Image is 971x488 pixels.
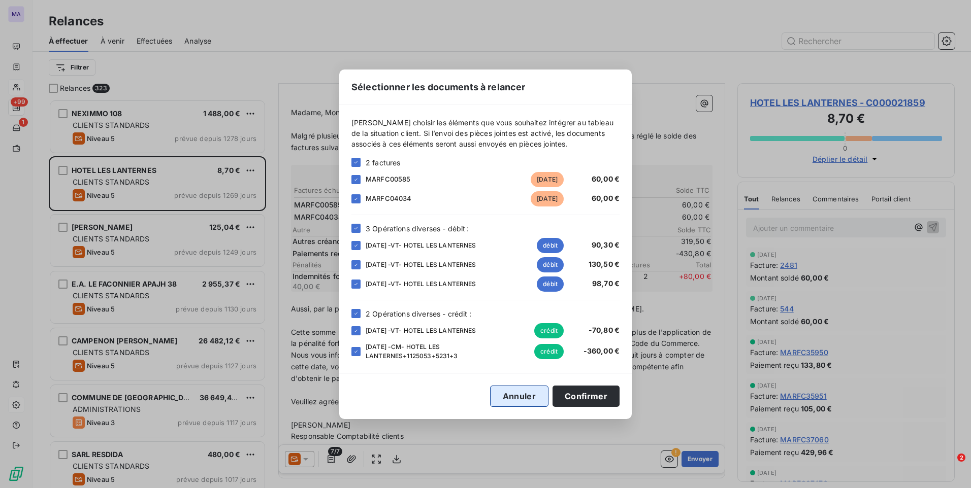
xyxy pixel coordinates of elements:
[366,157,401,168] span: 2 factures
[589,260,620,268] span: 130,50 €
[366,308,471,319] span: 2 Opérations diverses - crédit :
[366,223,469,234] span: 3 Opérations diverses - débit :
[957,454,965,462] span: 2
[531,191,564,206] span: [DATE]
[592,240,620,249] span: 90,30 €
[534,344,564,359] span: crédit
[531,172,564,187] span: [DATE]
[553,386,620,407] button: Confirmer
[366,342,529,361] span: [DATE] -CM- HOTEL LES LANTERNES+1125053+5231+3
[366,260,476,269] span: [DATE] -VT- HOTEL LES LANTERNES
[537,276,564,292] span: débit
[589,326,620,334] span: -70,80 €
[366,241,476,250] span: [DATE] -VT- HOTEL LES LANTERNES
[936,454,961,478] iframe: Intercom live chat
[534,323,564,338] span: crédit
[490,386,548,407] button: Annuler
[584,346,620,355] span: -360,00 €
[351,117,620,149] span: [PERSON_NAME] choisir les éléments que vous souhaitez intégrer au tableau de la situation client....
[366,194,412,202] span: MARFC04034
[592,194,620,202] span: 60,00 €
[537,238,564,253] span: débit
[537,257,564,272] span: débit
[592,175,620,183] span: 60,00 €
[592,279,620,288] span: 98,70 €
[366,326,476,335] span: [DATE] -VT- HOTEL LES LANTERNES
[351,80,526,94] span: Sélectionner les documents à relancer
[366,175,411,183] span: MARFC00585
[366,280,476,289] span: [DATE] -VT- HOTEL LES LANTERNES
